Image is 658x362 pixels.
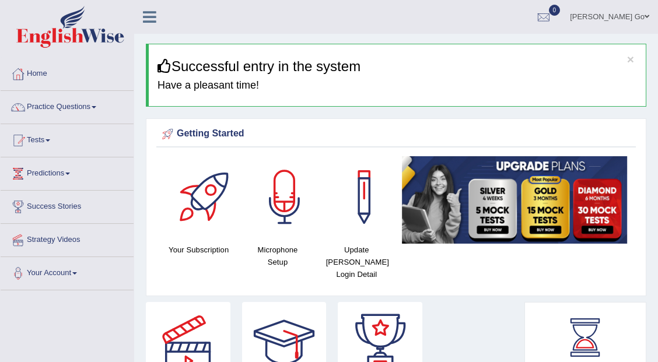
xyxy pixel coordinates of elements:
[549,5,561,16] span: 0
[1,224,134,253] a: Strategy Videos
[1,157,134,187] a: Predictions
[1,58,134,87] a: Home
[157,80,637,92] h4: Have a pleasant time!
[1,91,134,120] a: Practice Questions
[157,59,637,74] h3: Successful entry in the system
[323,244,390,280] h4: Update [PERSON_NAME] Login Detail
[627,53,634,65] button: ×
[159,125,633,143] div: Getting Started
[165,244,232,256] h4: Your Subscription
[1,124,134,153] a: Tests
[1,257,134,286] a: Your Account
[1,191,134,220] a: Success Stories
[244,244,311,268] h4: Microphone Setup
[402,156,627,243] img: small5.jpg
